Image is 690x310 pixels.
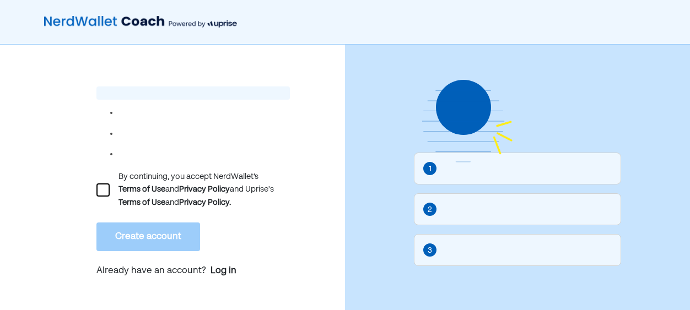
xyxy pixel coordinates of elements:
a: Log in [211,264,236,278]
div: 2 [428,204,432,216]
div: 3 [428,244,432,257]
p: Already have an account? [96,264,290,279]
div: 1 [429,163,432,175]
div: Terms of Use [118,183,165,196]
div: Privacy Policy [179,183,230,196]
div: By continuing, you accept NerdWallet’s and and Uprise's and [118,171,290,209]
div: Terms of Use [118,196,165,209]
button: Create account [96,222,200,251]
div: Privacy Policy. [179,196,231,209]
